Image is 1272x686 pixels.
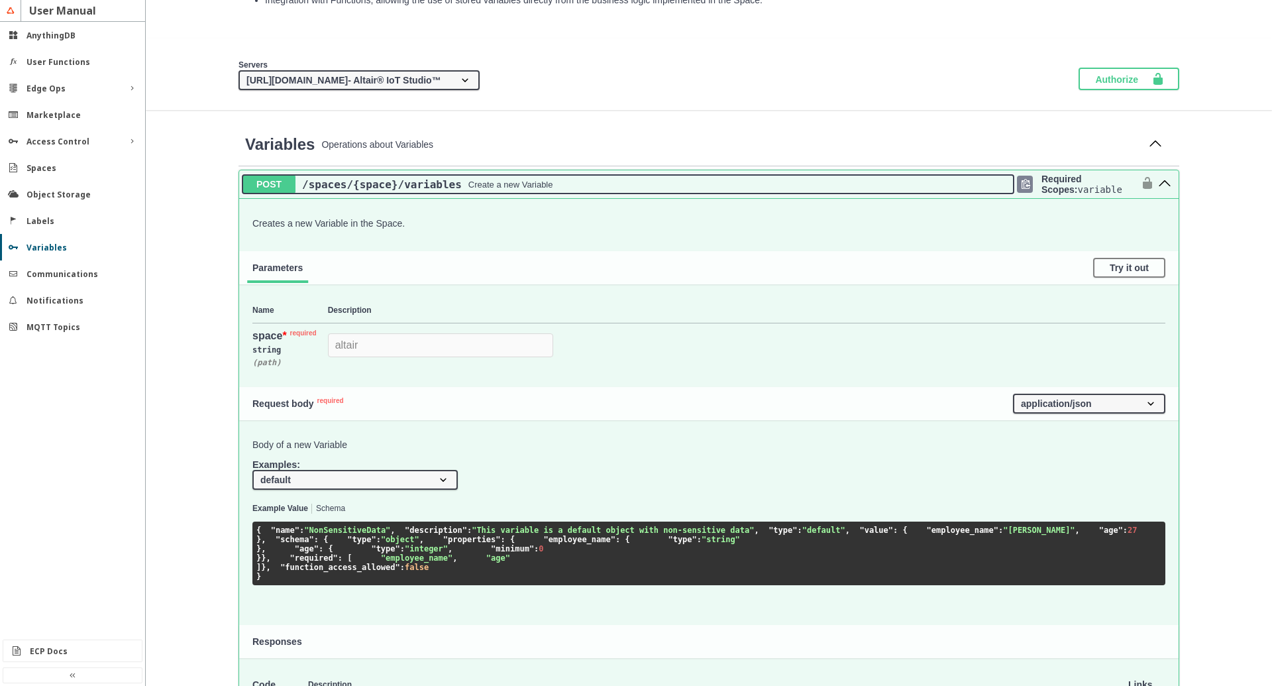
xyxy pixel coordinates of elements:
[443,535,501,544] span: "properties"
[1145,135,1166,154] button: Collapse operation
[768,526,797,535] span: "type"
[468,180,553,190] div: Create a new Variable
[252,298,328,323] th: Name
[452,553,457,563] span: ,
[252,358,328,367] div: ( path )
[539,544,543,553] span: 0
[1093,258,1165,278] button: Try it out
[252,330,320,342] div: space
[347,535,376,544] span: "type"
[252,398,1013,409] h4: Request body
[376,535,381,544] span: :
[501,535,515,544] span: : {
[491,544,534,553] span: "minimum"
[256,526,261,535] span: {
[381,535,419,544] span: "object"
[1154,176,1175,193] button: post ​/spaces​/{space}​/variables
[245,135,315,153] span: Variables
[302,178,462,191] span: /spaces /{space} /variables
[893,526,908,535] span: : {
[544,535,615,544] span: "employee_name"
[797,526,802,535] span: :
[304,526,390,535] span: "NonSensitiveData"
[321,139,1138,150] p: Operations about Variables
[534,544,539,553] span: :
[299,526,304,535] span: :
[1099,526,1123,535] span: "age"
[1013,394,1165,414] select: Request content type
[1123,526,1128,535] span: :
[845,526,850,535] span: ,
[1075,526,1080,535] span: ,
[276,535,314,544] span: "schema"
[754,526,759,535] span: ,
[252,504,308,514] button: Example Value
[400,563,405,572] span: :
[405,563,429,572] span: false
[405,544,448,553] span: "integer"
[316,504,345,514] button: Schema
[1128,526,1137,535] span: 27
[371,544,399,553] span: "type"
[328,333,553,357] input: space
[615,535,630,544] span: : {
[1134,174,1154,195] button: authorization button unlocked
[1079,68,1179,90] button: Authorize
[998,526,1003,535] span: :
[242,175,295,194] span: POST
[1017,176,1033,193] div: Copy to clipboard
[238,60,268,70] span: Servers
[1041,174,1082,195] b: Required Scopes:
[405,526,467,535] span: "description"
[252,459,300,470] span: Examples:
[486,553,510,563] span: "age"
[256,526,1138,581] code: }, }, } }, ] }, }
[1077,184,1122,195] code: variable
[338,553,352,563] span: : [
[302,178,462,191] a: /spaces/{space}/variables
[381,553,452,563] span: "employee_name"
[702,535,740,544] span: "string"
[314,535,329,544] span: : {
[252,342,328,358] div: string
[290,553,338,563] span: "required"
[448,544,452,553] span: ,
[927,526,998,535] span: "employee_name"
[328,298,1165,323] th: Description
[280,563,400,572] span: "function_access_allowed"
[668,535,696,544] span: "type"
[252,636,1165,647] h4: Responses
[252,439,1165,450] p: Body of a new Variable
[295,544,319,553] span: "age"
[1095,72,1151,86] span: Authorize
[1003,526,1075,535] span: "[PERSON_NAME]"
[472,526,754,535] span: "This variable is a default object with non-sensitive data"
[271,526,299,535] span: "name"
[859,526,893,535] span: "value"
[390,526,395,535] span: ,
[802,526,845,535] span: "default"
[697,535,702,544] span: :
[245,135,315,154] a: Variables
[242,175,1014,194] button: POST/spaces/{space}/variablesCreate a new Variable
[419,535,424,544] span: ,
[400,544,405,553] span: :
[467,526,472,535] span: :
[252,262,303,273] span: Parameters
[319,544,333,553] span: : {
[252,218,1165,229] p: Creates a new Variable in the Space.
